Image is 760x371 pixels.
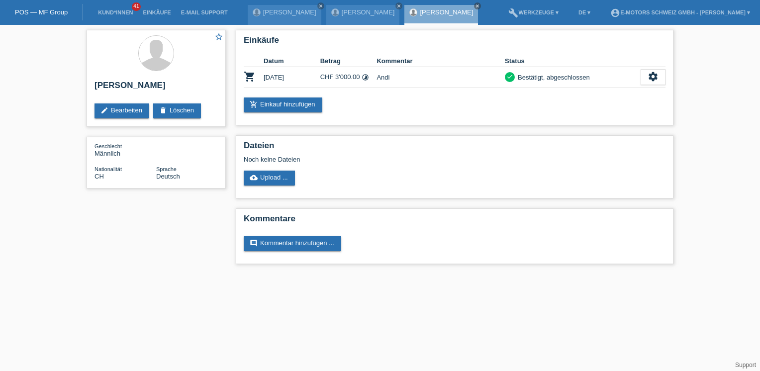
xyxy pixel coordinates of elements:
th: Betrag [320,55,377,67]
h2: Einkäufe [244,35,665,50]
h2: [PERSON_NAME] [95,81,218,95]
a: Kund*innen [93,9,138,15]
i: settings [648,71,659,82]
span: Sprache [156,166,177,172]
a: account_circleE-Motors Schweiz GmbH - [PERSON_NAME] ▾ [605,9,755,15]
i: account_circle [610,8,620,18]
i: close [396,3,401,8]
i: star_border [214,32,223,41]
a: Support [735,362,756,369]
i: close [318,3,323,8]
div: Noch keine Dateien [244,156,548,163]
a: deleteLöschen [153,103,201,118]
a: close [474,2,481,9]
td: [DATE] [264,67,320,88]
i: edit [100,106,108,114]
a: [PERSON_NAME] [263,8,316,16]
th: Kommentar [377,55,505,67]
a: E-Mail Support [176,9,233,15]
i: delete [159,106,167,114]
a: buildWerkzeuge ▾ [503,9,564,15]
i: cloud_upload [250,174,258,182]
i: POSP00026586 [244,71,256,83]
i: close [475,3,480,8]
a: Einkäufe [138,9,176,15]
i: build [508,8,518,18]
a: [PERSON_NAME] [420,8,473,16]
span: Geschlecht [95,143,122,149]
span: 41 [132,2,141,11]
a: [PERSON_NAME] [342,8,395,16]
span: Nationalität [95,166,122,172]
i: comment [250,239,258,247]
a: DE ▾ [573,9,595,15]
td: Andi [377,67,505,88]
th: Status [505,55,641,67]
span: Schweiz [95,173,104,180]
a: close [395,2,402,9]
i: check [506,73,513,80]
h2: Kommentare [244,214,665,229]
div: Bestätigt, abgeschlossen [515,72,590,83]
a: POS — MF Group [15,8,68,16]
i: add_shopping_cart [250,100,258,108]
a: cloud_uploadUpload ... [244,171,295,185]
i: 24 Raten [362,74,369,81]
a: star_border [214,32,223,43]
div: Männlich [95,142,156,157]
a: add_shopping_cartEinkauf hinzufügen [244,97,322,112]
a: editBearbeiten [95,103,149,118]
span: Deutsch [156,173,180,180]
h2: Dateien [244,141,665,156]
td: CHF 3'000.00 [320,67,377,88]
th: Datum [264,55,320,67]
a: commentKommentar hinzufügen ... [244,236,341,251]
a: close [317,2,324,9]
